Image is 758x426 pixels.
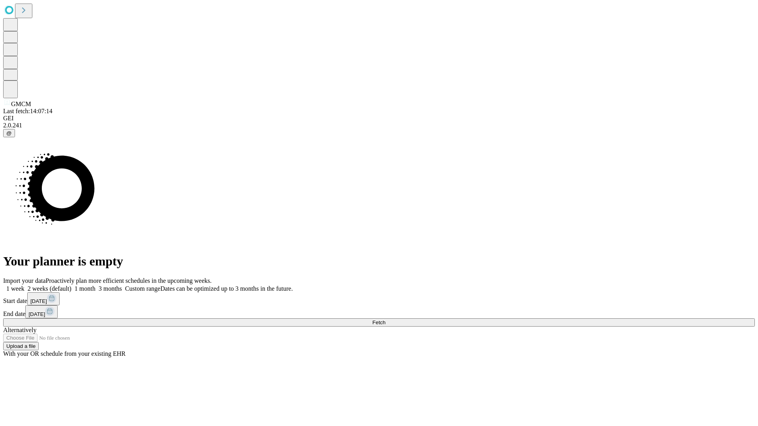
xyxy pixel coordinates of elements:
[160,285,293,292] span: Dates can be optimized up to 3 months in the future.
[3,292,755,305] div: Start date
[28,311,45,317] span: [DATE]
[372,319,385,325] span: Fetch
[3,305,755,318] div: End date
[125,285,160,292] span: Custom range
[27,292,60,305] button: [DATE]
[28,285,71,292] span: 2 weeks (default)
[3,122,755,129] div: 2.0.241
[3,115,755,122] div: GEI
[3,327,36,333] span: Alternatively
[75,285,96,292] span: 1 month
[3,342,39,350] button: Upload a file
[25,305,58,318] button: [DATE]
[3,318,755,327] button: Fetch
[3,350,126,357] span: With your OR schedule from your existing EHR
[6,285,24,292] span: 1 week
[3,277,46,284] span: Import your data
[30,298,47,304] span: [DATE]
[3,108,53,114] span: Last fetch: 14:07:14
[46,277,212,284] span: Proactively plan more efficient schedules in the upcoming weeks.
[99,285,122,292] span: 3 months
[3,129,15,137] button: @
[3,254,755,269] h1: Your planner is empty
[6,130,12,136] span: @
[11,101,31,107] span: GMCM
